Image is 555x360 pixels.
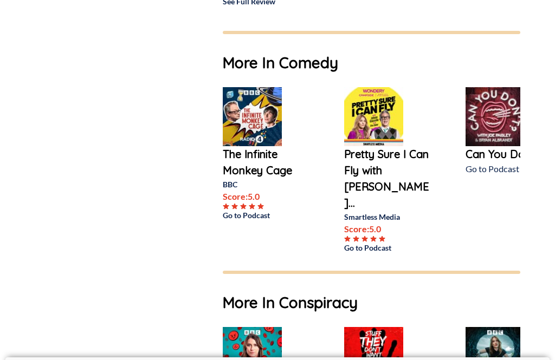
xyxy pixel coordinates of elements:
[344,222,431,235] p: Score: 5.0
[344,146,431,211] a: Pretty Sure I Can Fly with [PERSON_NAME]...
[223,87,282,146] img: The Infinite Monkey Cage
[223,210,309,221] a: Go to Podcast
[344,211,431,222] p: Smartless Media
[466,146,552,162] a: Can You Don't?
[466,162,552,175] p: Go to Podcast
[223,179,309,190] p: BBC
[344,242,431,253] a: Go to Podcast
[223,146,309,179] a: The Infinite Monkey Cage
[344,87,403,146] img: Pretty Sure I Can Fly with Johnny Knoxville & Elna Baker
[223,190,309,203] p: Score: 5.0
[223,51,520,74] h1: More In Comedy
[223,291,520,314] h1: More In Conspiracy
[466,87,525,146] img: Can You Don't?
